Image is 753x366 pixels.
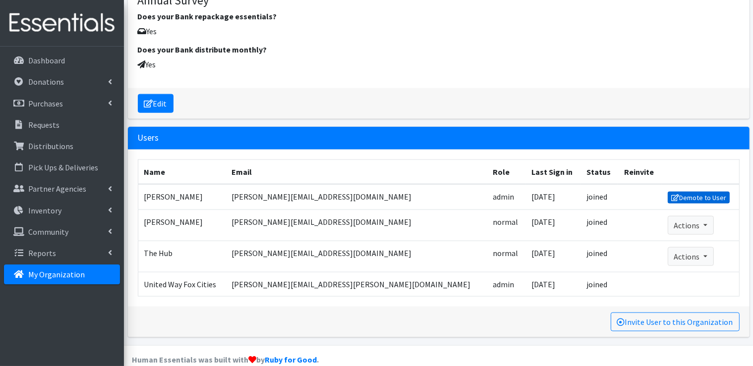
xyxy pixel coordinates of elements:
a: Inventory [4,201,120,220]
a: Purchases [4,94,120,113]
th: Name [138,160,226,185]
th: Status [580,160,618,185]
td: [DATE] [525,210,580,241]
td: [PERSON_NAME][EMAIL_ADDRESS][PERSON_NAME][DOMAIN_NAME] [226,272,486,297]
th: Reinvite [618,160,661,185]
p: Inventory [28,206,61,215]
td: joined [580,210,618,241]
td: joined [580,272,618,297]
td: [PERSON_NAME][EMAIL_ADDRESS][DOMAIN_NAME] [226,210,486,241]
a: My Organization [4,264,120,284]
th: Role [487,160,525,185]
p: Partner Agencies [28,184,86,194]
p: Donations [28,77,64,87]
td: [PERSON_NAME] [138,184,226,210]
p: Distributions [28,141,73,151]
td: [DATE] [525,272,580,297]
a: Reports [4,243,120,263]
td: joined [580,184,618,210]
td: admin [487,272,525,297]
p: Community [28,227,68,237]
p: Requests [28,120,59,130]
td: [PERSON_NAME] [138,210,226,241]
a: Ruby for Good [265,355,317,365]
p: Dashboard [28,55,65,65]
a: Pick Ups & Deliveries [4,157,120,177]
p: Yes [138,58,740,70]
p: My Organization [28,269,85,279]
td: The Hub [138,241,226,272]
a: Partner Agencies [4,179,120,199]
a: Dashboard [4,51,120,70]
a: Community [4,222,120,242]
td: [PERSON_NAME][EMAIL_ADDRESS][DOMAIN_NAME] [226,241,486,272]
th: Email [226,160,486,185]
h6: Does your Bank distribute monthly? [138,45,740,54]
p: Purchases [28,99,63,108]
img: HumanEssentials [4,6,120,40]
strong: Human Essentials was built with by . [132,355,319,365]
a: Distributions [4,136,120,156]
h2: Users [138,133,159,143]
h6: Does your Bank repackage essentials? [138,12,740,21]
td: admin [487,184,525,210]
td: [PERSON_NAME][EMAIL_ADDRESS][DOMAIN_NAME] [226,184,486,210]
td: [DATE] [525,184,580,210]
td: joined [580,241,618,272]
a: Invite User to this Organization [611,313,740,331]
p: Yes [138,25,740,37]
th: Last Sign in [525,160,580,185]
a: Requests [4,115,120,135]
td: normal [487,241,525,272]
button: Actions [668,247,714,266]
a: Demote to User [668,192,730,204]
td: [DATE] [525,241,580,272]
a: Donations [4,72,120,92]
button: Actions [668,216,714,235]
td: United Way Fox Cities [138,272,226,297]
p: Pick Ups & Deliveries [28,162,98,172]
td: normal [487,210,525,241]
p: Reports [28,248,56,258]
a: Edit [138,94,174,113]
